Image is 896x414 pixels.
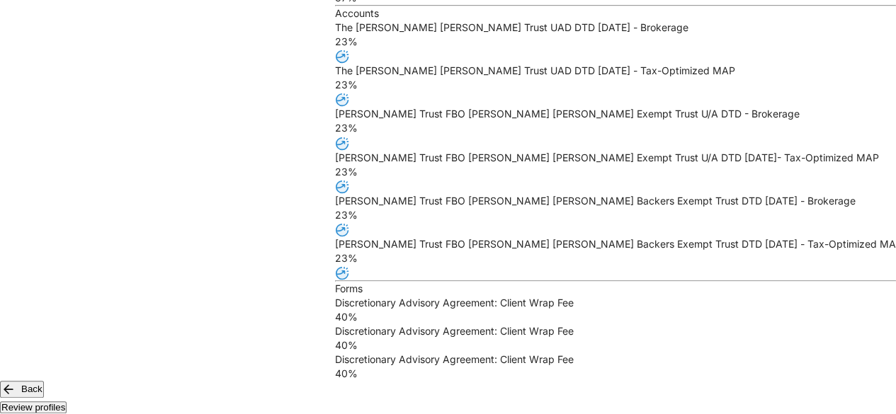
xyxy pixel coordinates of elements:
p: [PERSON_NAME] Trust FBO [PERSON_NAME] [PERSON_NAME] Backers Exempt Trust DTD [DATE] - Brokerage [335,194,896,208]
p: Discretionary Advisory Agreement: Client Wrap Fee [335,296,896,310]
a: Discretionary Advisory Agreement: Client Wrap Fee40% [335,352,896,381]
a: Discretionary Advisory Agreement: Client Wrap Fee40% [335,324,896,352]
p: 23% [335,121,896,135]
p: Discretionary Advisory Agreement: Client Wrap Fee [335,352,896,367]
a: The [PERSON_NAME] [PERSON_NAME] Trust UAD DTD [DATE] - Tax-Optimized MAP23% [335,64,896,107]
p: 23% [335,251,896,265]
p: 40% [335,367,896,381]
p: 23% [335,35,896,49]
p: Discretionary Advisory Agreement: Client Wrap Fee [335,324,896,338]
p: 23% [335,208,896,222]
div: Back [1,382,42,396]
div: Review profiles [1,403,65,412]
a: Discretionary Advisory Agreement: Client Wrap Fee40% [335,296,896,324]
p: The [PERSON_NAME] [PERSON_NAME] Trust UAD DTD [DATE] - Brokerage [335,21,896,35]
p: The [PERSON_NAME] [PERSON_NAME] Trust UAD DTD [DATE] - Tax-Optimized MAP [335,64,896,78]
a: The [PERSON_NAME] [PERSON_NAME] Trust UAD DTD [DATE] - Brokerage23% [335,21,896,64]
p: 23% [335,78,896,92]
a: [PERSON_NAME] Trust FBO [PERSON_NAME] [PERSON_NAME] Exempt Trust U/A DTD - Brokerage23% [335,107,896,150]
p: [PERSON_NAME] Trust FBO [PERSON_NAME] [PERSON_NAME] Backers Exempt Trust DTD [DATE] - Tax-Optimiz... [335,237,896,251]
a: [PERSON_NAME] Trust FBO [PERSON_NAME] [PERSON_NAME] Exempt Trust U/A DTD [DATE]- Tax-Optimized MA... [335,151,896,194]
div: Accounts [335,6,896,21]
p: 23% [335,165,896,179]
a: [PERSON_NAME] Trust FBO [PERSON_NAME] [PERSON_NAME] Backers Exempt Trust DTD [DATE] - Tax-Optimiz... [335,237,896,280]
div: Forms [335,282,896,296]
p: [PERSON_NAME] Trust FBO [PERSON_NAME] [PERSON_NAME] Exempt Trust U/A DTD - Brokerage [335,107,896,121]
p: 40% [335,338,896,352]
a: [PERSON_NAME] Trust FBO [PERSON_NAME] [PERSON_NAME] Backers Exempt Trust DTD [DATE] - Brokerage23% [335,194,896,237]
p: [PERSON_NAME] Trust FBO [PERSON_NAME] [PERSON_NAME] Exempt Trust U/A DTD [DATE]- Tax-Optimized MAP [335,151,896,165]
p: 40% [335,310,896,324]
